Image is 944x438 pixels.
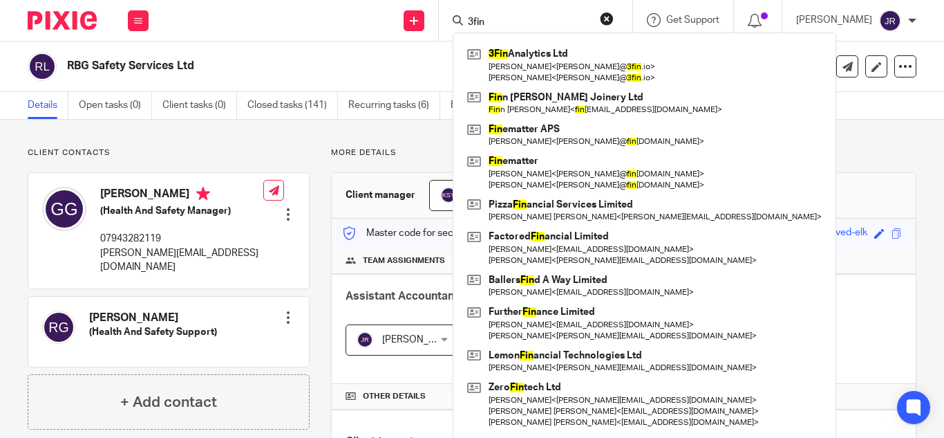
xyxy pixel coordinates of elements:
[100,246,263,275] p: [PERSON_NAME][EMAIL_ADDRESS][DOMAIN_NAME]
[67,59,596,73] h2: RBG Safety Services Ltd
[363,391,426,402] span: Other details
[247,92,338,119] a: Closed tasks (141)
[796,13,872,27] p: [PERSON_NAME]
[79,92,152,119] a: Open tasks (0)
[28,11,97,30] img: Pixie
[451,92,482,119] a: Files
[162,92,237,119] a: Client tasks (0)
[357,331,373,348] img: svg%3E
[42,311,75,344] img: svg%3E
[600,12,614,26] button: Clear
[346,188,415,202] h3: Client manager
[100,204,263,218] h5: (Health And Safety Manager)
[196,187,210,201] i: Primary
[346,291,458,302] span: Assistant Accountant
[348,92,440,119] a: Recurring tasks (6)
[466,17,591,29] input: Search
[363,255,445,266] span: Team assignments
[89,325,217,339] h5: (Health And Safety Support)
[28,92,68,119] a: Details
[342,226,580,240] p: Master code for secure communications and files
[120,392,217,413] h4: + Add contact
[777,226,867,241] div: fuzzy-pink-waved-elk
[382,335,458,345] span: [PERSON_NAME]
[331,147,916,158] p: More details
[100,232,263,246] p: 07943282119
[440,187,457,203] img: svg%3E
[666,15,719,25] span: Get Support
[100,187,263,204] h4: [PERSON_NAME]
[28,52,57,81] img: svg%3E
[28,147,310,158] p: Client contacts
[879,10,901,32] img: svg%3E
[42,187,86,231] img: svg%3E
[89,311,217,325] h4: [PERSON_NAME]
